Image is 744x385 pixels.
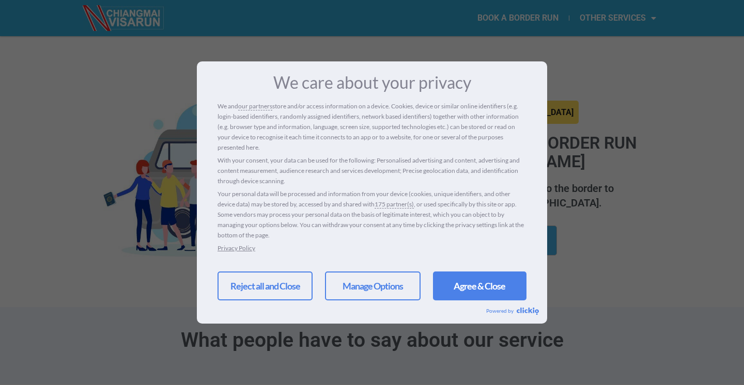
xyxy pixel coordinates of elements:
[218,74,526,91] h3: We care about your privacy
[325,271,420,300] a: Manage Options
[218,101,526,153] p: We and store and/or access information on a device. Cookies, device or similar online identifiers...
[218,189,526,240] p: Your personal data will be processed and information from your device (cookies, unique identifier...
[433,271,526,300] a: Agree & Close
[218,271,313,300] a: Reject all and Close
[218,155,526,186] p: With your consent, your data can be used for the following: Personalised advertising and content,...
[218,244,255,252] a: Privacy Policy
[238,101,272,111] a: our partners
[486,308,517,314] span: Powered by
[375,199,414,210] a: 175 partner(s)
